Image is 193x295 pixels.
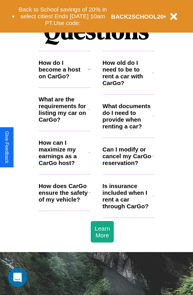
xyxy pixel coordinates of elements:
h3: How does CarGo ensure the safety of my vehicle? [39,182,88,203]
h3: What documents do I need to provide when renting a car? [103,103,153,130]
h3: How old do I need to be to rent a car with CarGo? [103,59,152,86]
h3: What are the requirements for listing my car on CarGo? [39,96,88,123]
h3: How can I maximize my earnings as a CarGo host? [39,139,88,166]
h3: Is insurance included when I rent a car through CarGo? [103,182,152,210]
h3: How do I become a host on CarGo? [39,59,88,80]
button: Learn More [91,221,114,243]
button: Back to School savings of 20% in select cities! Ends [DATE] 10am PT.Use code: [15,4,111,29]
h3: Can I modify or cancel my CarGo reservation? [103,146,152,166]
b: BACK2SCHOOL20 [111,13,164,20]
iframe: Intercom live chat [8,268,27,287]
div: Give Feedback [4,131,10,163]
